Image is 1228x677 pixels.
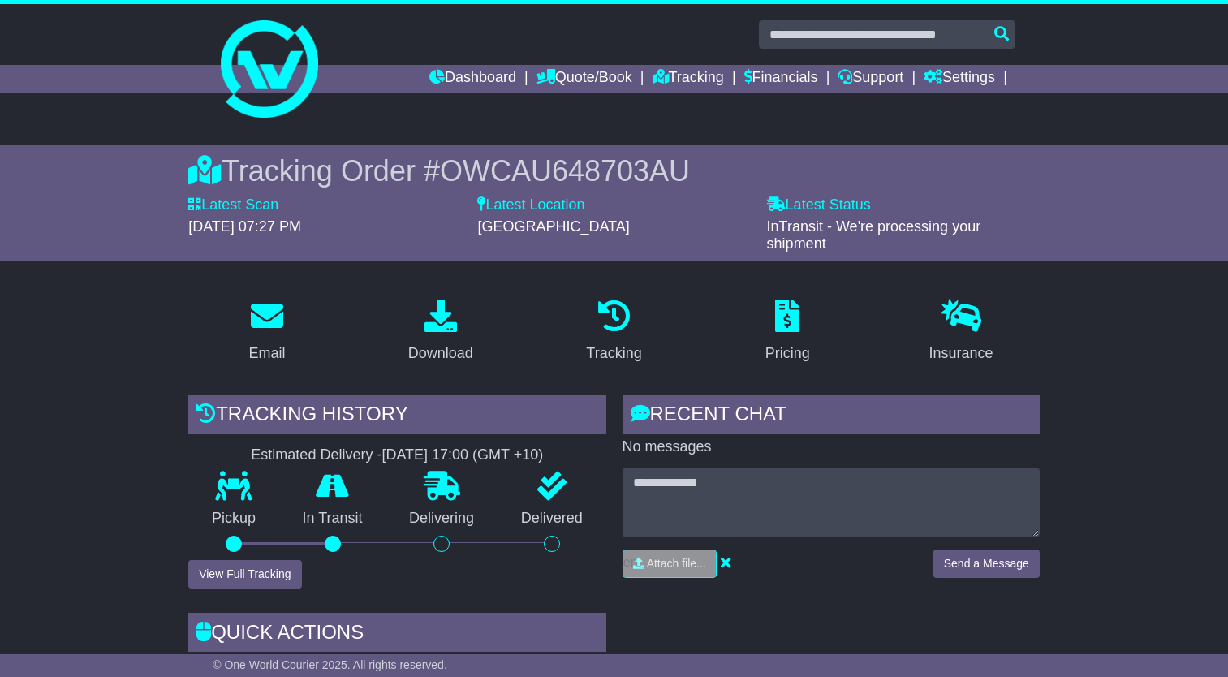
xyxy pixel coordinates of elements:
[933,550,1040,578] button: Send a Message
[765,343,810,364] div: Pricing
[249,343,286,364] div: Email
[188,446,605,464] div: Estimated Delivery -
[188,218,301,235] span: [DATE] 07:27 PM
[477,218,629,235] span: [GEOGRAPHIC_DATA]
[536,65,632,93] a: Quote/Book
[929,343,993,364] div: Insurance
[188,510,279,528] p: Pickup
[279,510,386,528] p: In Transit
[188,196,278,214] label: Latest Scan
[188,613,605,657] div: Quick Actions
[188,560,301,589] button: View Full Tracking
[623,395,1040,438] div: RECENT CHAT
[440,154,690,188] span: OWCAU648703AU
[838,65,903,93] a: Support
[408,343,473,364] div: Download
[744,65,818,93] a: Financials
[767,218,981,252] span: InTransit - We're processing your shipment
[477,196,584,214] label: Latest Location
[429,65,516,93] a: Dashboard
[767,196,871,214] label: Latest Status
[386,510,498,528] p: Delivering
[498,510,606,528] p: Delivered
[239,294,296,370] a: Email
[653,65,724,93] a: Tracking
[575,294,652,370] a: Tracking
[623,438,1040,456] p: No messages
[755,294,821,370] a: Pricing
[924,65,995,93] a: Settings
[213,658,447,671] span: © One World Courier 2025. All rights reserved.
[918,294,1003,370] a: Insurance
[586,343,641,364] div: Tracking
[381,446,543,464] div: [DATE] 17:00 (GMT +10)
[188,395,605,438] div: Tracking history
[188,153,1040,188] div: Tracking Order #
[398,294,484,370] a: Download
